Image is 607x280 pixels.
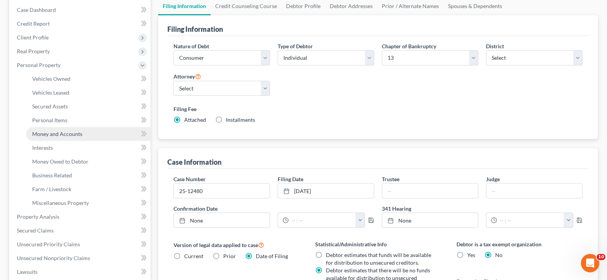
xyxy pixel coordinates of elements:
[26,127,151,141] a: Money and Accounts
[17,269,38,275] span: Lawsuits
[581,254,599,272] iframe: Intercom live chat
[170,205,378,213] label: Confirmation Date
[26,141,151,155] a: Interests
[26,100,151,113] a: Secured Assets
[597,254,605,260] span: 10
[17,7,56,13] span: Case Dashboard
[226,116,255,123] span: Installments
[315,240,441,248] label: Statistical/Administrative Info
[11,265,151,279] a: Lawsuits
[382,42,436,50] label: Chapter of Bankruptcy
[167,157,221,167] div: Case Information
[174,183,270,198] input: Enter case number...
[26,86,151,100] a: Vehicles Leased
[26,155,151,169] a: Money Owed to Debtor
[26,169,151,182] a: Business Related
[32,144,53,151] span: Interests
[32,75,70,82] span: Vehicles Owned
[11,17,151,31] a: Credit Report
[174,213,270,228] a: None
[26,182,151,196] a: Farm / Livestock
[26,196,151,210] a: Miscellaneous Property
[17,255,90,261] span: Unsecured Nonpriority Claims
[223,253,236,259] span: Prior
[11,3,151,17] a: Case Dashboard
[17,20,50,27] span: Credit Report
[184,116,206,123] span: Attached
[32,103,68,110] span: Secured Assets
[26,113,151,127] a: Personal Items
[17,62,61,68] span: Personal Property
[11,210,151,224] a: Property Analysis
[256,253,288,259] span: Date of Filing
[32,172,72,178] span: Business Related
[17,227,54,234] span: Secured Claims
[382,175,399,183] label: Trustee
[11,251,151,265] a: Unsecured Nonpriority Claims
[32,117,67,123] span: Personal Items
[486,183,582,198] input: --
[32,131,82,137] span: Money and Accounts
[17,34,49,41] span: Client Profile
[382,213,478,228] a: None
[278,42,313,50] label: Type of Debtor
[289,213,356,228] input: -- : --
[456,240,582,248] label: Debtor is a tax exempt organization
[32,89,69,96] span: Vehicles Leased
[32,158,88,165] span: Money Owed to Debtor
[173,72,201,81] label: Attorney
[278,183,374,198] a: [DATE]
[17,241,80,247] span: Unsecured Priority Claims
[278,175,303,183] label: Filing Date
[173,42,209,50] label: Nature of Debt
[173,240,299,249] label: Version of legal data applied to case
[184,253,203,259] span: Current
[32,200,89,206] span: Miscellaneous Property
[173,105,582,113] label: Filing Fee
[495,252,502,258] span: No
[486,175,500,183] label: Judge
[486,42,504,50] label: District
[11,237,151,251] a: Unsecured Priority Claims
[382,183,478,198] input: --
[17,213,59,220] span: Property Analysis
[32,186,71,192] span: Farm / Livestock
[11,224,151,237] a: Secured Claims
[497,213,564,228] input: -- : --
[326,252,431,266] span: Debtor estimates that funds will be available for distribution to unsecured creditors.
[173,175,206,183] label: Case Number
[26,72,151,86] a: Vehicles Owned
[378,205,586,213] label: 341 Hearing
[467,252,475,258] span: Yes
[17,48,50,54] span: Real Property
[167,25,223,34] div: Filing Information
